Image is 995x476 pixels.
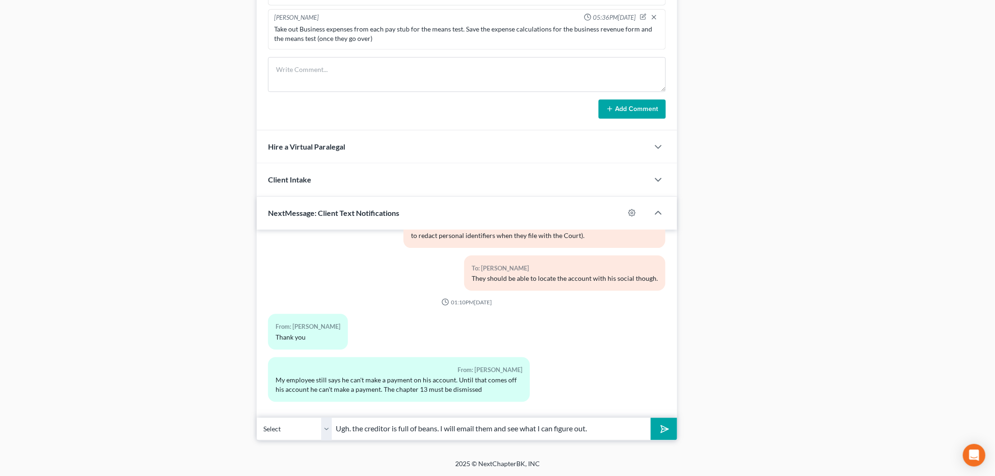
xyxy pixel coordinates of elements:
div: From: [PERSON_NAME] [276,321,340,332]
div: 2025 © NextChapterBK, INC [229,459,766,476]
div: My employee still says he can't make a payment on his account. Until that comes off his account h... [276,375,522,394]
div: Take out Business expenses from each pay stub for the means test. Save the expense calculations f... [274,24,660,43]
span: Hire a Virtual Paralegal [268,142,345,151]
div: They should be able to locate the account with his social though. [472,274,658,283]
button: Add Comment [599,99,666,119]
input: Say something... [332,417,651,440]
span: NextMessage: Client Text Notifications [268,208,399,217]
div: Thank you [276,333,340,342]
div: 01:10PM[DATE] [268,298,666,306]
span: Client Intake [268,175,311,184]
div: From: [PERSON_NAME] [276,365,522,375]
div: Open Intercom Messenger [963,444,986,467]
div: [PERSON_NAME] [274,13,319,23]
span: 05:36PM[DATE] [593,13,636,22]
div: [PHONE_NUMBER] - phone number. I'm not finding an account number (they have to redact personal id... [411,222,658,240]
div: To: [PERSON_NAME] [472,263,658,274]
